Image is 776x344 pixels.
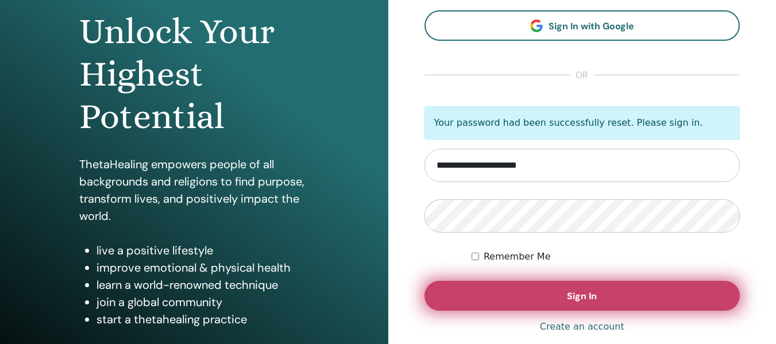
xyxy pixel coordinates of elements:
p: Your password had been successfully reset. Please sign in. [424,106,740,140]
div: Keep me authenticated indefinitely or until I manually logout [472,250,740,264]
span: Sign In with Google [549,20,634,32]
button: Sign In [424,281,740,311]
label: Remember Me [484,250,551,264]
p: ThetaHealing empowers people of all backgrounds and religions to find purpose, transform lives, a... [79,156,309,225]
a: Create an account [540,320,624,334]
li: learn a world-renowned technique [96,276,309,293]
li: join a global community [96,293,309,311]
h1: Unlock Your Highest Potential [79,10,309,138]
a: Sign In with Google [424,10,740,41]
li: start a thetahealing practice [96,311,309,328]
span: or [570,68,594,82]
span: Sign In [567,290,597,302]
li: live a positive lifestyle [96,242,309,259]
li: improve emotional & physical health [96,259,309,276]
